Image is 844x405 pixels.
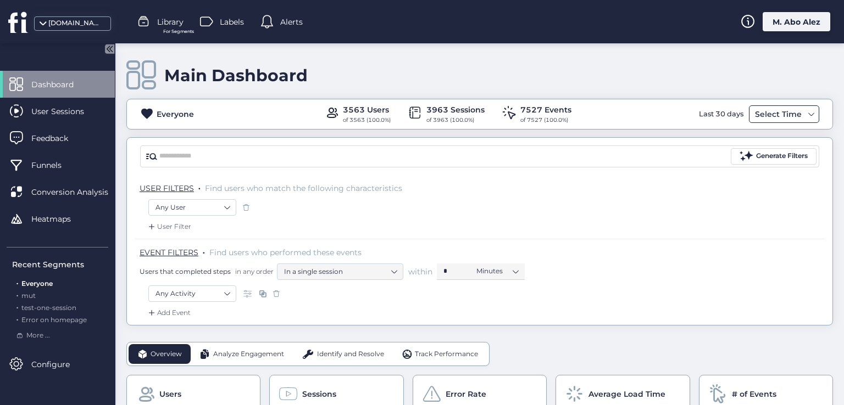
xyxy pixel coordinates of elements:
[220,16,244,28] span: Labels
[48,18,103,29] div: [DOMAIN_NAME]
[16,313,18,324] span: .
[31,132,85,144] span: Feedback
[520,104,571,116] div: 7527 Events
[16,277,18,288] span: .
[233,267,274,276] span: in any order
[26,330,50,341] span: More ...
[146,307,191,318] div: Add Event
[426,116,485,125] div: of 3963 (100.0%)
[426,104,485,116] div: 3963 Sessions
[21,316,87,324] span: Error on homepage
[31,159,78,171] span: Funnels
[284,263,396,280] nz-select-item: In a single session
[157,108,194,120] div: Everyone
[302,388,336,400] span: Sessions
[752,108,804,121] div: Select Time
[16,301,18,312] span: .
[408,266,432,277] span: within
[31,105,101,117] span: User Sessions
[21,303,76,312] span: test-one-session
[763,12,830,31] div: M. Abo Alez
[317,349,384,359] span: Identify and Resolve
[21,279,53,288] span: Everyone
[31,186,125,198] span: Conversion Analysis
[140,267,231,276] span: Users that completed steps
[31,358,86,370] span: Configure
[156,199,229,216] nz-select-item: Any User
[31,213,87,225] span: Heatmaps
[731,148,817,165] button: Generate Filters
[415,349,478,359] span: Track Performance
[140,183,194,193] span: USER FILTERS
[12,258,108,271] div: Recent Segments
[213,349,284,359] span: Analyze Engagement
[209,248,362,257] span: Find users who performed these events
[21,291,36,300] span: mut
[203,245,205,256] span: .
[163,28,194,35] span: For Segments
[446,388,486,400] span: Error Rate
[520,116,571,125] div: of 7527 (100.0%)
[205,183,402,193] span: Find users who match the following characteristics
[140,248,198,257] span: EVENT FILTERS
[343,104,391,116] div: 3563 Users
[732,388,776,400] span: # of Events
[696,105,746,123] div: Last 30 days
[31,78,90,91] span: Dashboard
[198,181,201,192] span: .
[159,388,181,400] span: Users
[588,388,665,400] span: Average Load Time
[343,116,391,125] div: of 3563 (100.0%)
[476,263,518,279] nz-select-item: Minutes
[164,65,308,86] div: Main Dashboard
[156,285,229,302] nz-select-item: Any Activity
[16,289,18,300] span: .
[157,16,184,28] span: Library
[280,16,303,28] span: Alerts
[146,221,191,232] div: User Filter
[756,151,808,161] div: Generate Filters
[151,349,182,359] span: Overview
